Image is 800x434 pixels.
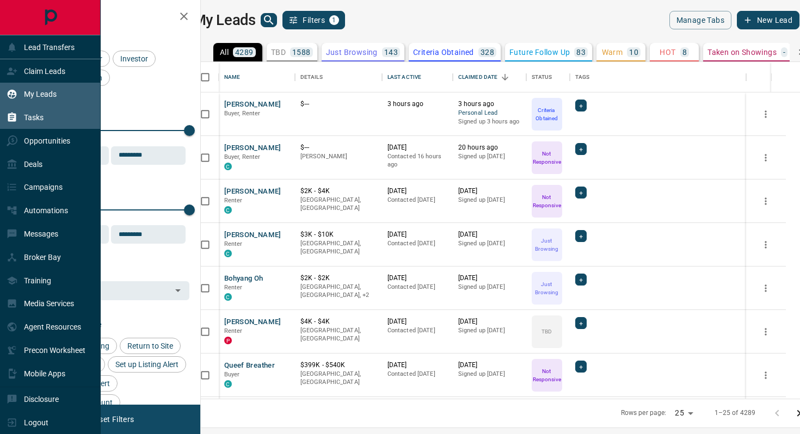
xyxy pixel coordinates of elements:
[83,410,141,429] button: Reset Filters
[682,48,687,56] p: 8
[737,11,799,29] button: New Lead
[382,62,453,92] div: Last Active
[526,62,570,92] div: Status
[533,280,561,296] p: Just Browsing
[458,143,521,152] p: 20 hours ago
[116,54,152,63] span: Investor
[224,62,241,92] div: Name
[224,163,232,170] div: condos.ca
[224,284,243,291] span: Renter
[224,337,232,344] div: property.ca
[579,100,583,111] span: +
[541,327,552,336] p: TBD
[300,152,377,161] p: [PERSON_NAME]
[758,237,774,253] button: more
[224,143,281,153] button: [PERSON_NAME]
[300,100,377,109] p: $---
[235,48,254,56] p: 4289
[458,361,521,370] p: [DATE]
[458,326,521,335] p: Signed up [DATE]
[758,324,774,340] button: more
[384,48,398,56] p: 143
[170,283,186,298] button: Open
[224,187,281,197] button: [PERSON_NAME]
[629,48,638,56] p: 10
[481,48,494,56] p: 328
[458,100,521,109] p: 3 hours ago
[300,326,377,343] p: [GEOGRAPHIC_DATA], [GEOGRAPHIC_DATA]
[576,48,586,56] p: 83
[758,367,774,383] button: more
[533,367,561,383] p: Not Responsive
[387,100,447,109] p: 3 hours ago
[579,231,583,241] span: +
[670,405,697,421] div: 25
[715,408,756,418] p: 1–25 of 4289
[112,360,182,369] span: Set up Listing Alert
[193,11,256,29] h1: My Leads
[300,196,377,213] p: [GEOGRAPHIC_DATA], [GEOGRAPHIC_DATA]
[120,338,181,354] div: Return to Site
[707,48,777,56] p: Taken on Showings
[758,280,774,296] button: more
[224,230,281,240] button: [PERSON_NAME]
[660,48,675,56] p: HOT
[300,361,377,370] p: $399K - $540K
[533,150,561,166] p: Not Responsive
[458,317,521,326] p: [DATE]
[300,274,377,283] p: $2K - $2K
[224,317,281,327] button: [PERSON_NAME]
[387,370,447,379] p: Contacted [DATE]
[224,361,275,371] button: Queef Breather
[387,283,447,292] p: Contacted [DATE]
[224,380,232,388] div: condos.ca
[326,48,378,56] p: Just Browsing
[282,11,345,29] button: Filters1
[113,51,156,67] div: Investor
[575,100,587,111] div: +
[224,197,243,204] span: Renter
[579,361,583,372] span: +
[579,274,583,285] span: +
[300,370,377,387] p: [GEOGRAPHIC_DATA], [GEOGRAPHIC_DATA]
[300,62,323,92] div: Details
[387,274,447,283] p: [DATE]
[579,187,583,198] span: +
[758,150,774,166] button: more
[387,143,447,152] p: [DATE]
[387,361,447,370] p: [DATE]
[575,187,587,199] div: +
[758,193,774,209] button: more
[387,239,447,248] p: Contacted [DATE]
[602,48,623,56] p: Warm
[533,237,561,253] p: Just Browsing
[224,293,232,301] div: condos.ca
[224,371,240,378] span: Buyer
[579,144,583,154] span: +
[575,274,587,286] div: +
[575,62,590,92] div: Tags
[458,187,521,196] p: [DATE]
[300,239,377,256] p: [GEOGRAPHIC_DATA], [GEOGRAPHIC_DATA]
[387,152,447,169] p: Contacted 16 hours ago
[387,317,447,326] p: [DATE]
[783,48,785,56] p: -
[458,152,521,161] p: Signed up [DATE]
[224,274,263,284] button: Bohyang Oh
[224,153,261,160] span: Buyer, Renter
[458,230,521,239] p: [DATE]
[300,230,377,239] p: $3K - $10K
[387,196,447,204] p: Contacted [DATE]
[224,100,281,110] button: [PERSON_NAME]
[532,62,552,92] div: Status
[570,62,746,92] div: Tags
[458,117,521,126] p: Signed up 3 hours ago
[758,106,774,122] button: more
[458,239,521,248] p: Signed up [DATE]
[575,361,587,373] div: +
[387,326,447,335] p: Contacted [DATE]
[458,62,498,92] div: Claimed Date
[35,11,189,24] h2: Filters
[271,48,286,56] p: TBD
[533,106,561,122] p: Criteria Obtained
